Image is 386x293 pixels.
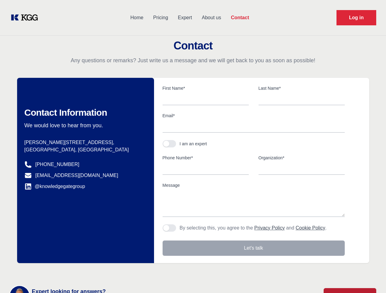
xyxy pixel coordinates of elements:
a: Cookie Policy [296,225,325,230]
p: [PERSON_NAME][STREET_ADDRESS], [24,139,144,146]
a: Request Demo [336,10,376,25]
a: Expert [173,10,197,26]
p: By selecting this, you agree to the and . [180,224,327,232]
label: Organization* [259,155,345,161]
iframe: Chat Widget [355,264,386,293]
a: Contact [226,10,254,26]
div: I am an expert [180,141,207,147]
a: About us [197,10,226,26]
p: Any questions or remarks? Just write us a message and we will get back to you as soon as possible! [7,57,379,64]
p: We would love to hear from you. [24,122,144,129]
h2: Contact Information [24,107,144,118]
label: Email* [163,113,345,119]
a: @knowledgegategroup [24,183,85,190]
a: Privacy Policy [254,225,285,230]
a: Home [125,10,148,26]
p: [GEOGRAPHIC_DATA], [GEOGRAPHIC_DATA] [24,146,144,154]
label: Last Name* [259,85,345,91]
a: [PHONE_NUMBER] [35,161,79,168]
h2: Contact [7,40,379,52]
button: Let's talk [163,241,345,256]
a: [EMAIL_ADDRESS][DOMAIN_NAME] [35,172,118,179]
label: Message [163,182,345,188]
a: KOL Knowledge Platform: Talk to Key External Experts (KEE) [10,13,43,23]
label: First Name* [163,85,249,91]
a: Pricing [148,10,173,26]
label: Phone Number* [163,155,249,161]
